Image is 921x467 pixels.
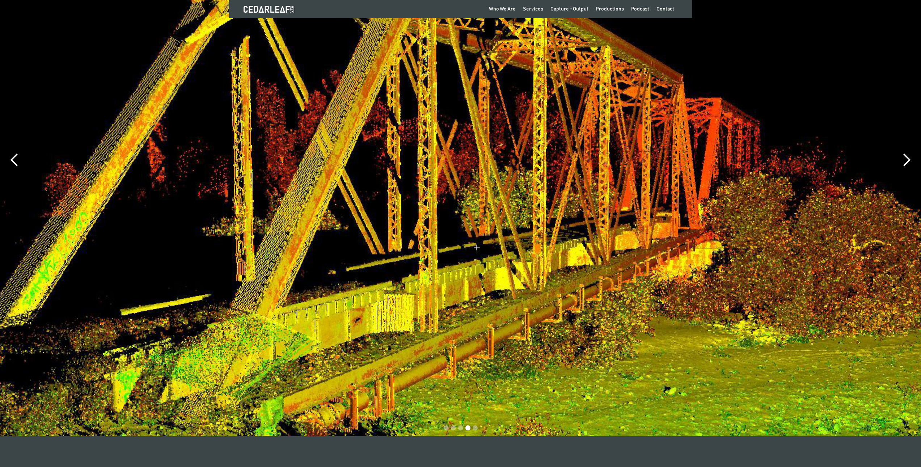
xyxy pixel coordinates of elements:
[444,425,449,430] div: Show slide 1 of 5
[451,425,456,430] div: Show slide 2 of 5
[656,5,674,13] div: Contact
[458,425,463,430] div: Show slide 3 of 5
[473,425,478,430] div: Show slide 5 of 5
[465,425,470,430] div: Show slide 4 of 5
[631,5,649,13] div: Podcast
[489,5,516,13] div: Who We Are
[596,5,624,13] div: Productions
[523,5,543,13] div: Services
[550,5,588,13] div: Capture + Output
